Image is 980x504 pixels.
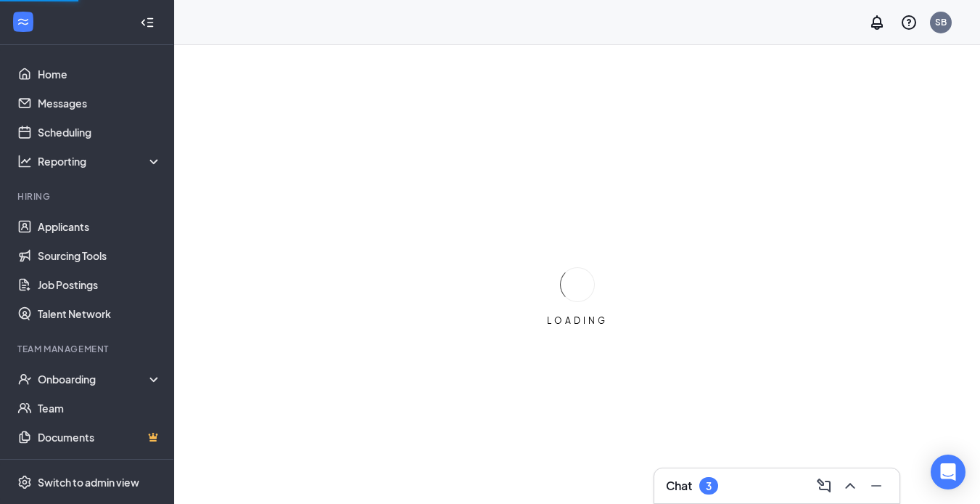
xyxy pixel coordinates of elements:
a: Sourcing Tools [38,241,162,270]
svg: Collapse [140,15,155,30]
h3: Chat [666,478,692,494]
a: DocumentsCrown [38,423,162,452]
button: ChevronUp [839,474,862,497]
a: Team [38,394,162,423]
a: Job Postings [38,270,162,299]
a: Scheduling [38,118,162,147]
svg: Notifications [868,14,886,31]
svg: QuestionInfo [900,14,918,31]
div: Onboarding [38,372,149,386]
a: Applicants [38,212,162,241]
svg: ChevronUp [841,477,859,495]
svg: Minimize [868,477,885,495]
svg: Settings [17,475,32,489]
div: SB [935,16,947,28]
a: SurveysCrown [38,452,162,481]
div: LOADING [541,314,614,327]
a: Talent Network [38,299,162,328]
svg: ComposeMessage [815,477,833,495]
div: 3 [706,480,712,492]
svg: Analysis [17,154,32,168]
div: Switch to admin view [38,475,139,489]
svg: UserCheck [17,372,32,386]
div: Reporting [38,154,162,168]
a: Home [38,60,162,89]
div: Hiring [17,190,159,203]
button: ComposeMessage [812,474,836,497]
button: Minimize [865,474,888,497]
div: Open Intercom Messenger [931,455,965,489]
a: Messages [38,89,162,118]
svg: WorkstreamLogo [16,15,30,29]
div: Team Management [17,343,159,355]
